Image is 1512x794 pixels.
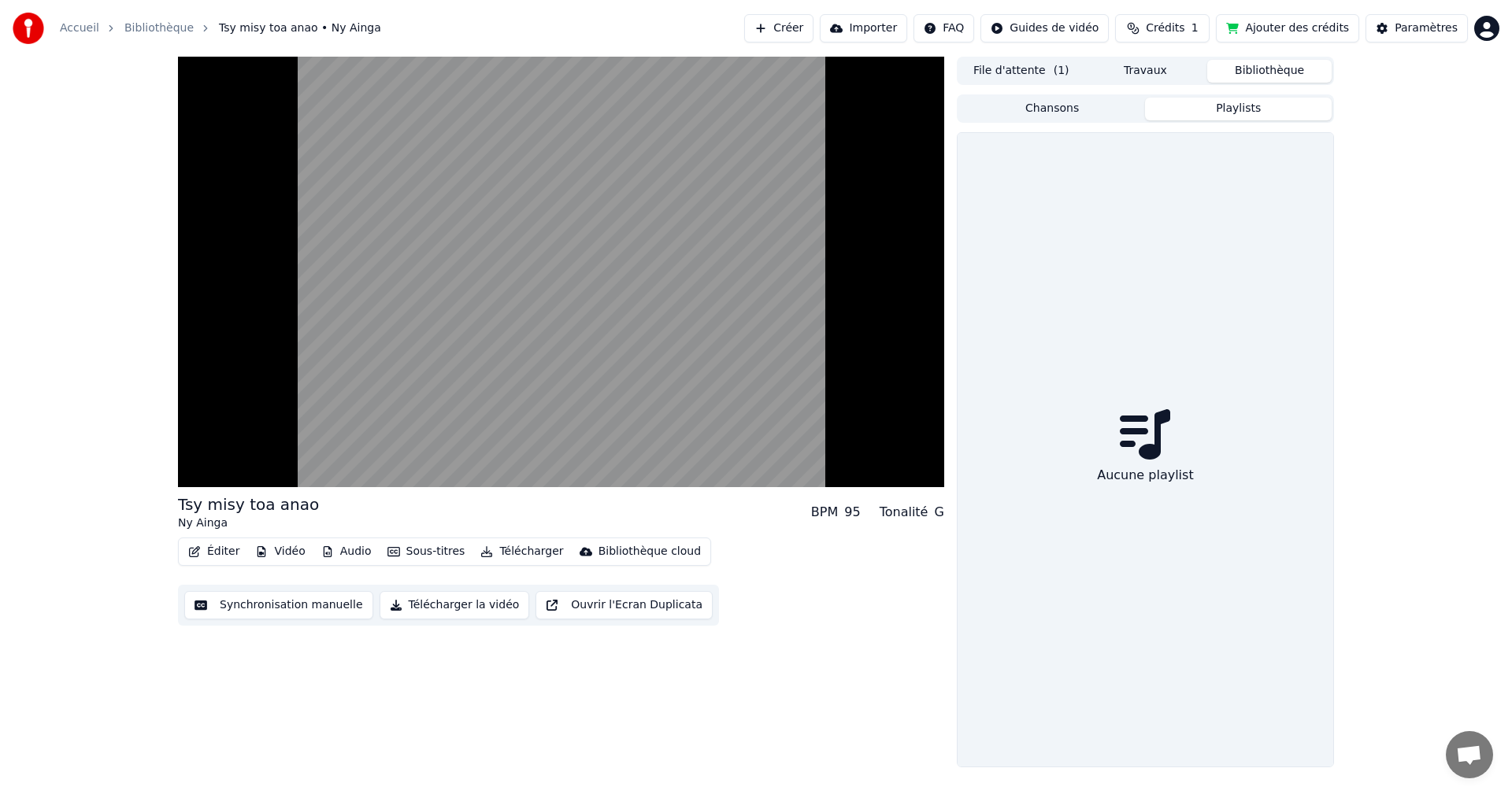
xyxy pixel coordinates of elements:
[178,493,319,515] div: Tsy misy toa anao
[844,503,860,522] div: 95
[380,591,530,619] button: Télécharger la vidéo
[1216,14,1359,42] button: Ajouter des crédits
[1446,731,1493,778] a: Ouvrir le chat
[474,541,569,563] button: Télécharger
[811,503,838,522] div: BPM
[1395,20,1458,36] div: Paramètres
[1091,460,1199,491] div: Aucune playlist
[381,541,472,563] button: Sous-titres
[880,503,928,522] div: Tonalité
[934,503,943,522] div: G
[184,591,373,619] button: Synchronisation manuelle
[1207,60,1332,83] button: Bibliothèque
[598,544,701,559] div: Bibliothèque cloud
[315,541,378,563] button: Audio
[1191,20,1199,36] span: 1
[60,20,381,36] nav: breadcrumb
[959,98,1146,120] button: Chansons
[980,14,1109,42] button: Guides de vidéo
[1115,14,1210,42] button: Crédits1
[535,591,713,619] button: Ouvrir l'Ecran Duplicata
[13,13,44,44] img: youka
[182,541,246,563] button: Éditer
[1146,20,1184,36] span: Crédits
[249,541,311,563] button: Vidéo
[124,20,194,36] a: Bibliothèque
[1084,60,1208,83] button: Travaux
[219,20,381,36] span: Tsy misy toa anao • Ny Ainga
[1145,98,1332,120] button: Playlists
[178,515,319,531] div: Ny Ainga
[60,20,99,36] a: Accueil
[820,14,907,42] button: Importer
[1366,14,1468,42] button: Paramètres
[959,60,1084,83] button: File d'attente
[1054,63,1069,79] span: ( 1 )
[913,14,974,42] button: FAQ
[744,14,813,42] button: Créer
